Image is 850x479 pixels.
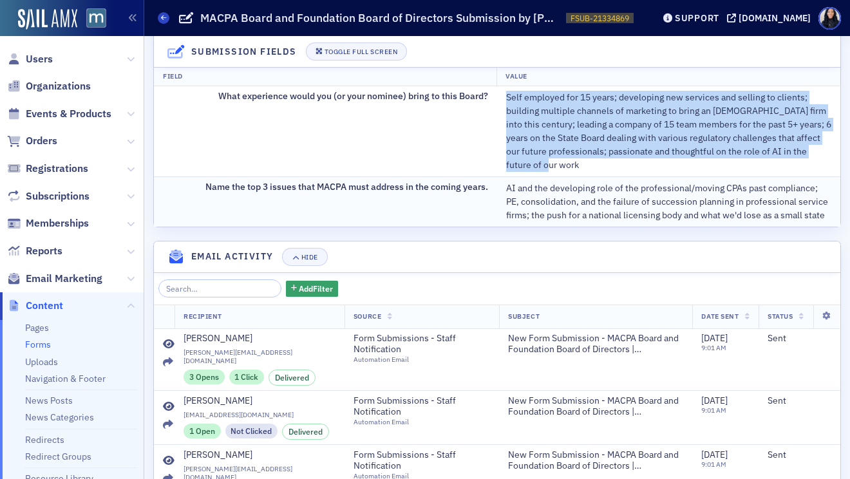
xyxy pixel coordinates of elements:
[25,434,64,446] a: Redirects
[354,312,381,321] span: Source
[25,395,73,406] a: News Posts
[25,451,91,462] a: Redirect Groups
[26,272,102,286] span: Email Marketing
[354,355,478,364] div: Automation Email
[354,418,478,426] div: Automation Email
[496,67,840,86] th: Value
[26,107,111,121] span: Events & Products
[26,134,57,148] span: Orders
[154,67,497,86] th: Field
[26,162,88,176] span: Registrations
[7,79,91,93] a: Organizations
[26,299,63,313] span: Content
[7,162,88,176] a: Registrations
[26,244,62,258] span: Reports
[26,52,53,66] span: Users
[301,254,318,261] div: Hide
[306,42,408,61] button: Toggle Full Screen
[325,48,397,55] div: Toggle Full Screen
[225,424,278,438] div: Not Clicked
[701,406,726,415] time: 9:01 AM
[727,14,815,23] button: [DOMAIN_NAME]
[354,395,478,418] span: Form Submissions - Staff Notification
[154,176,497,227] td: Name the top 3 issues that MACPA must address in the coming years.
[184,395,335,407] a: [PERSON_NAME]
[25,356,58,368] a: Uploads
[299,283,333,294] span: Add Filter
[184,449,335,461] a: [PERSON_NAME]
[508,449,683,472] span: New Form Submission - MACPA Board and Foundation Board of Directors | [PERSON_NAME]
[77,8,106,30] a: View Homepage
[26,216,89,230] span: Memberships
[86,8,106,28] img: SailAMX
[191,250,274,263] h4: Email Activity
[184,333,252,344] div: [PERSON_NAME]
[191,45,297,59] h4: Submission Fields
[282,424,329,439] div: Delivered
[25,322,49,333] a: Pages
[184,348,335,365] span: [PERSON_NAME][EMAIL_ADDRESS][DOMAIN_NAME]
[286,281,339,297] button: AddFilter
[506,182,831,222] div: AI and the developing role of the professional/moving CPAs past compliance; PE, consolidation, an...
[184,370,225,384] div: 3 Opens
[7,134,57,148] a: Orders
[768,449,831,461] div: Sent
[282,248,327,266] button: Hide
[7,272,102,286] a: Email Marketing
[184,312,222,321] span: Recipient
[184,411,335,419] span: [EMAIL_ADDRESS][DOMAIN_NAME]
[184,395,252,407] div: [PERSON_NAME]
[25,339,51,350] a: Forms
[7,107,111,121] a: Events & Products
[269,370,316,385] div: Delivered
[506,91,831,172] div: Self employed for 15 years; developing new services and selling to clients; building multiple cha...
[354,333,490,364] a: Form Submissions - Staff NotificationAutomation Email
[154,35,497,86] td: Why are you (or your nominee) interested in serving on this Board?
[701,312,739,321] span: Date Sent
[184,449,252,461] div: [PERSON_NAME]
[26,189,90,203] span: Subscriptions
[508,395,683,418] span: New Form Submission - MACPA Board and Foundation Board of Directors | [PERSON_NAME]
[25,373,106,384] a: Navigation & Footer
[229,370,265,384] div: 1 Click
[354,395,490,426] a: Form Submissions - Staff NotificationAutomation Email
[768,333,831,344] div: Sent
[18,9,77,30] img: SailAMX
[184,424,221,438] div: 1 Open
[818,7,841,30] span: Profile
[7,52,53,66] a: Users
[200,10,560,26] h1: MACPA Board and Foundation Board of Directors Submission by [PERSON_NAME]
[7,216,89,230] a: Memberships
[7,244,62,258] a: Reports
[571,13,629,24] span: FSUB-21334869
[768,395,831,407] div: Sent
[354,333,478,355] span: Form Submissions - Staff Notification
[154,86,497,176] td: What experience would you (or your nominee) bring to this Board?
[701,343,726,352] time: 9:01 AM
[25,411,94,423] a: News Categories
[701,460,726,469] time: 9:01 AM
[26,79,91,93] span: Organizations
[675,12,719,24] div: Support
[739,12,811,24] div: [DOMAIN_NAME]
[701,449,728,460] span: [DATE]
[701,332,728,344] span: [DATE]
[7,189,90,203] a: Subscriptions
[158,279,281,297] input: Search…
[184,333,335,344] a: [PERSON_NAME]
[508,333,683,355] span: New Form Submission - MACPA Board and Foundation Board of Directors | [PERSON_NAME]
[508,312,540,321] span: Subject
[354,449,478,472] span: Form Submissions - Staff Notification
[768,312,793,321] span: Status
[701,395,728,406] span: [DATE]
[7,299,63,313] a: Content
